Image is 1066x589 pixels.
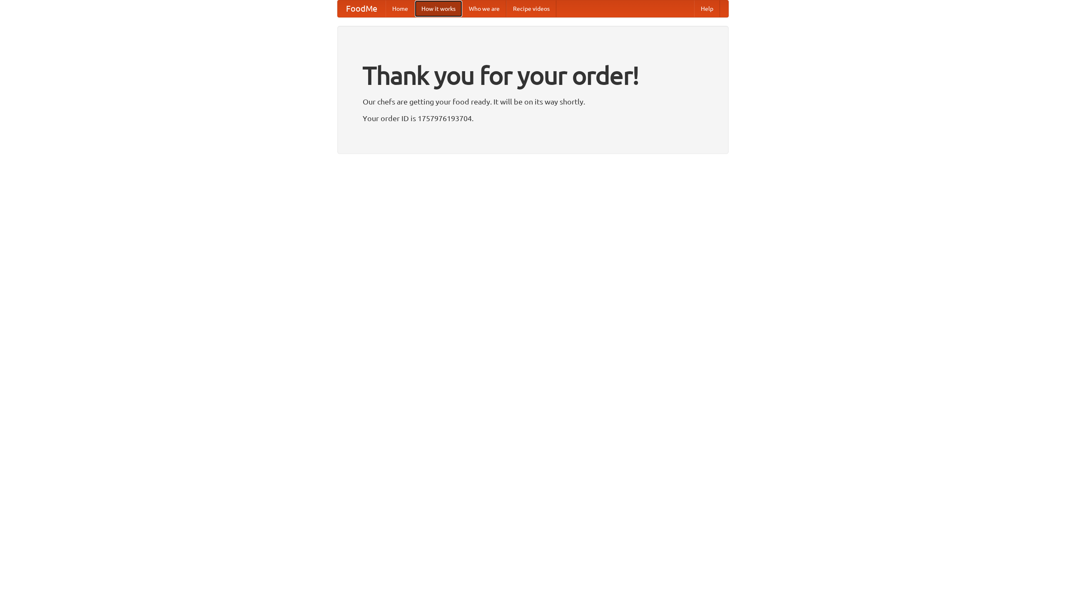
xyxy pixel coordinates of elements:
[694,0,720,17] a: Help
[462,0,506,17] a: Who we are
[506,0,556,17] a: Recipe videos
[363,95,703,108] p: Our chefs are getting your food ready. It will be on its way shortly.
[338,0,386,17] a: FoodMe
[363,112,703,124] p: Your order ID is 1757976193704.
[363,55,703,95] h1: Thank you for your order!
[415,0,462,17] a: How it works
[386,0,415,17] a: Home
